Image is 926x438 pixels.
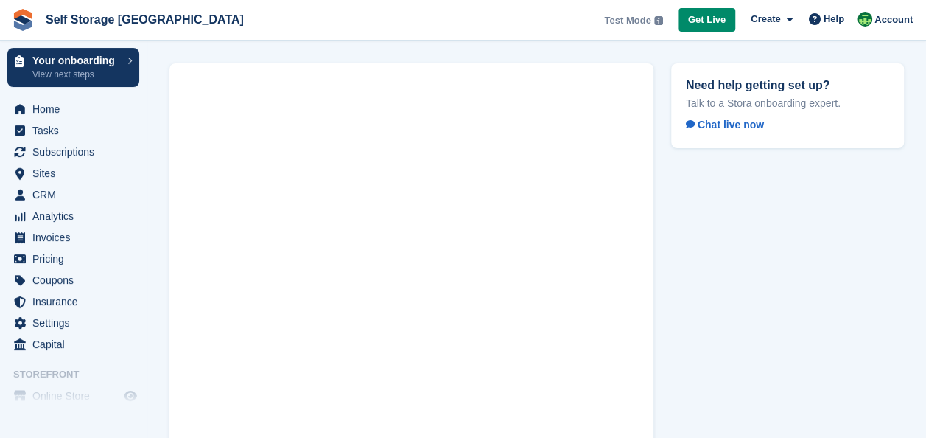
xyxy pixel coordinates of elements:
span: Get Live [688,13,726,27]
span: Analytics [32,206,121,226]
span: Chat live now [686,119,764,131]
p: Talk to a Stora onboarding expert. [686,97,889,110]
a: Chat live now [686,116,776,133]
img: stora-icon-8386f47178a22dfd0bd8f6a31ec36ba5ce8667c1dd55bd0f319d3a0aa187defe.svg [12,9,34,31]
p: View next steps [32,68,120,81]
a: Your onboarding View next steps [7,48,139,87]
span: Invoices [32,227,121,248]
span: Create [751,12,780,27]
span: Help [824,12,844,27]
h2: Need help getting set up? [686,78,889,92]
a: menu [7,184,139,205]
a: menu [7,386,139,406]
span: Test Mode [604,13,650,28]
a: menu [7,142,139,162]
span: Account [874,13,913,27]
span: Pricing [32,248,121,269]
a: menu [7,163,139,184]
span: CRM [32,184,121,205]
a: menu [7,248,139,269]
span: Capital [32,334,121,355]
span: Sites [32,163,121,184]
img: icon-info-grey-7440780725fd019a000dd9b08b2336e03edf1995a4989e88bcd33f0948082b44.svg [654,16,663,25]
a: menu [7,120,139,141]
span: Coupons [32,270,121,291]
a: menu [7,206,139,226]
span: Online Store [32,386,121,406]
span: Insurance [32,291,121,312]
a: Preview store [122,387,139,405]
a: menu [7,334,139,355]
a: menu [7,227,139,248]
span: Settings [32,313,121,333]
img: Mackenzie Wells [857,12,872,27]
a: menu [7,270,139,291]
p: Your onboarding [32,55,120,66]
a: Self Storage [GEOGRAPHIC_DATA] [40,7,250,32]
a: Get Live [678,8,735,32]
span: Tasks [32,120,121,141]
a: menu [7,99,139,119]
a: menu [7,313,139,333]
a: menu [7,291,139,312]
span: Storefront [13,367,147,382]
span: Home [32,99,121,119]
span: Subscriptions [32,142,121,162]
